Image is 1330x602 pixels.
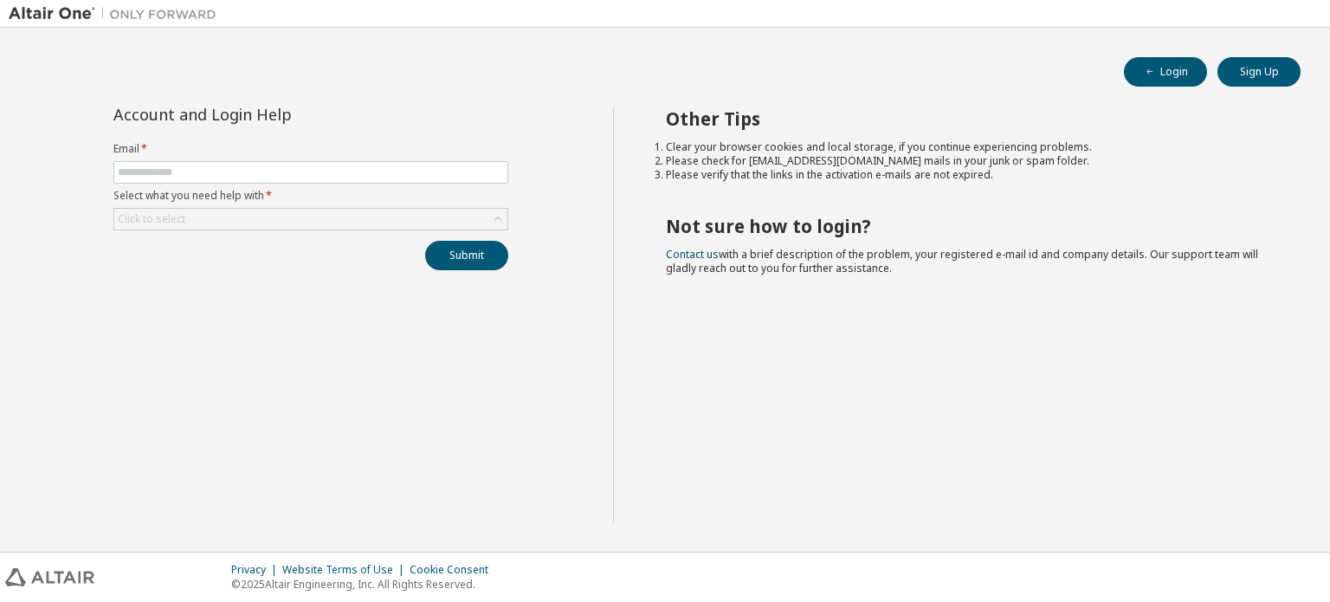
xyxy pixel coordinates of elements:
h2: Other Tips [666,107,1270,130]
div: Click to select [114,209,507,230]
img: altair_logo.svg [5,568,94,586]
div: Click to select [118,212,185,226]
a: Contact us [666,247,719,262]
button: Login [1124,57,1207,87]
label: Email [113,142,508,156]
div: Cookie Consent [410,563,499,577]
p: © 2025 Altair Engineering, Inc. All Rights Reserved. [231,577,499,592]
button: Submit [425,241,508,270]
div: Privacy [231,563,282,577]
li: Please check for [EMAIL_ADDRESS][DOMAIN_NAME] mails in your junk or spam folder. [666,154,1270,168]
label: Select what you need help with [113,189,508,203]
div: Account and Login Help [113,107,429,121]
li: Please verify that the links in the activation e-mails are not expired. [666,168,1270,182]
h2: Not sure how to login? [666,215,1270,237]
li: Clear your browser cookies and local storage, if you continue experiencing problems. [666,140,1270,154]
button: Sign Up [1217,57,1301,87]
span: with a brief description of the problem, your registered e-mail id and company details. Our suppo... [666,247,1258,275]
img: Altair One [9,5,225,23]
div: Website Terms of Use [282,563,410,577]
